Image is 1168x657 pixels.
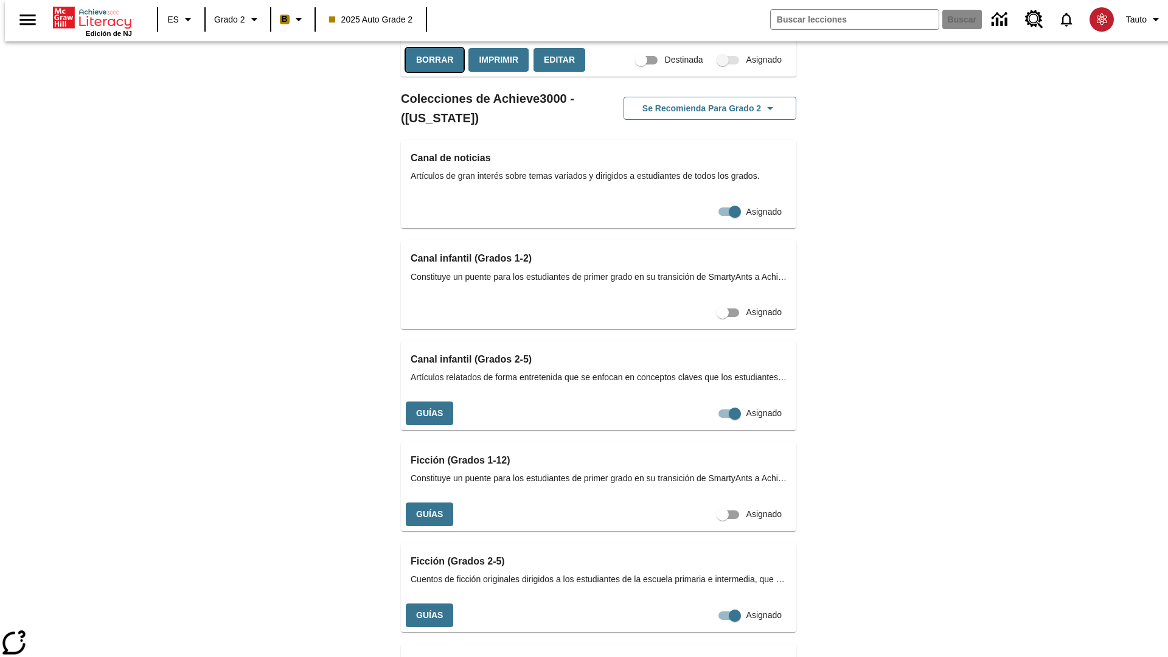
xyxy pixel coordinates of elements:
span: Destinada [665,54,703,66]
span: B [282,12,288,27]
div: Portada [53,4,132,37]
button: Se recomienda para Grado 2 [624,97,796,120]
h3: Canal de noticias [411,150,787,167]
button: Guías [406,603,453,627]
button: Imprimir, Se abrirá en una ventana nueva [468,48,529,72]
button: Perfil/Configuración [1121,9,1168,30]
span: 2025 Auto Grade 2 [329,13,413,26]
span: ES [167,13,179,26]
h3: Canal infantil (Grados 2-5) [411,351,787,368]
span: Constituye un puente para los estudiantes de primer grado en su transición de SmartyAnts a Achiev... [411,271,787,283]
img: avatar image [1090,7,1114,32]
span: Asignado [746,407,782,420]
span: Artículos relatados de forma entretenida que se enfocan en conceptos claves que los estudiantes a... [411,371,787,384]
button: Borrar [406,48,464,72]
span: Edición de NJ [86,30,132,37]
span: Grado 2 [214,13,245,26]
h3: Ficción (Grados 1-12) [411,452,787,469]
span: Asignado [746,609,782,622]
button: Escoja un nuevo avatar [1082,4,1121,35]
span: Asignado [746,306,782,319]
input: Buscar campo [771,10,939,29]
span: Asignado [746,206,782,218]
button: Editar [534,48,585,72]
span: Tauto [1126,13,1147,26]
h3: Canal infantil (Grados 1-2) [411,250,787,267]
span: Asignado [746,54,782,66]
button: Lenguaje: ES, Selecciona un idioma [162,9,201,30]
span: Artículos de gran interés sobre temas variados y dirigidos a estudiantes de todos los grados. [411,170,787,182]
button: Guías [406,401,453,425]
a: Notificaciones [1051,4,1082,35]
button: Guías [406,502,453,526]
a: Portada [53,5,132,30]
h3: Ficción (Grados 2-5) [411,553,787,570]
a: Centro de recursos, Se abrirá en una pestaña nueva. [1018,3,1051,36]
span: Constituye un puente para los estudiantes de primer grado en su transición de SmartyAnts a Achiev... [411,472,787,485]
a: Centro de información [984,3,1018,36]
span: Asignado [746,508,782,521]
button: Abrir el menú lateral [10,2,46,38]
h2: Colecciones de Achieve3000 - ([US_STATE]) [401,89,599,128]
span: Cuentos de ficción originales dirigidos a los estudiantes de la escuela primaria e intermedia, qu... [411,573,787,586]
button: Boost El color de la clase es anaranjado claro. Cambiar el color de la clase. [275,9,311,30]
button: Grado: Grado 2, Elige un grado [209,9,266,30]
